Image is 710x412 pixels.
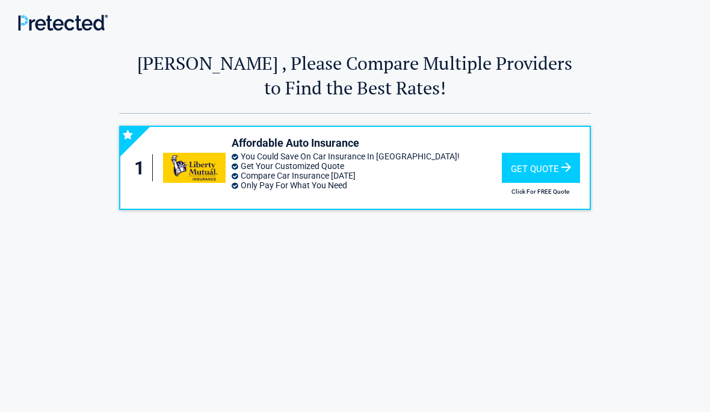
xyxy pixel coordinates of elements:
[232,152,502,161] li: You Could Save On Car Insurance In [GEOGRAPHIC_DATA]!
[18,14,108,31] img: Main Logo
[232,171,502,180] li: Compare Car Insurance [DATE]
[163,153,225,183] img: libertymutual's logo
[232,136,502,150] h3: Affordable Auto Insurance
[119,51,590,100] h2: [PERSON_NAME] , Please Compare Multiple Providers to Find the Best Rates!
[502,153,580,183] div: Get Quote
[502,188,579,195] h2: Click For FREE Quote
[232,180,502,190] li: Only Pay For What You Need
[232,161,502,171] li: Get Your Customized Quote
[132,155,153,182] div: 1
